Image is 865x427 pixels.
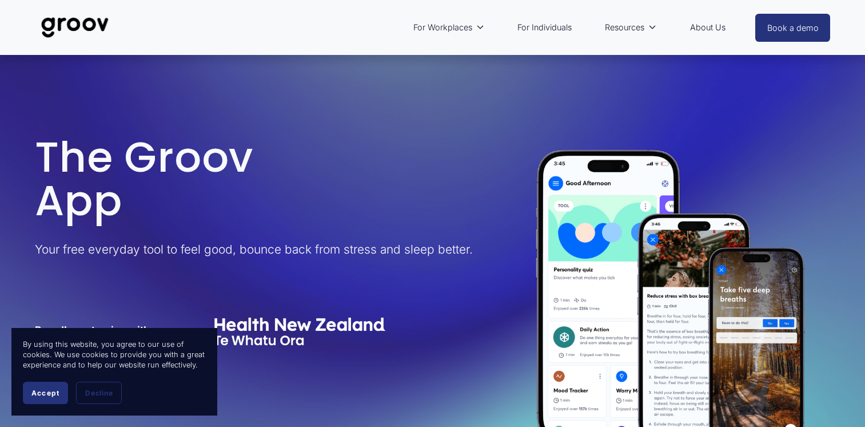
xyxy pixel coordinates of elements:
section: Cookie banner [11,328,217,416]
span: The Groov App [35,128,254,230]
button: Decline [76,382,122,404]
strong: Proudly partnering with: [35,324,153,336]
span: Resources [605,20,644,35]
span: Your free everyday tool to feel good, bounce back from stress and sleep better. [35,242,473,256]
button: Accept [23,382,68,404]
span: For Workplaces [413,20,472,35]
a: Book a demo [755,14,831,42]
a: About Us [684,14,731,41]
a: folder dropdown [599,14,663,41]
span: Decline [85,389,113,397]
a: For Individuals [512,14,577,41]
img: Groov | Unlock Human Potential at Work and in Life [35,9,115,46]
p: By using this website, you agree to our use of cookies. We use cookies to provide you with a grea... [23,339,206,370]
span: Accept [31,389,59,397]
a: folder dropdown [408,14,491,41]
